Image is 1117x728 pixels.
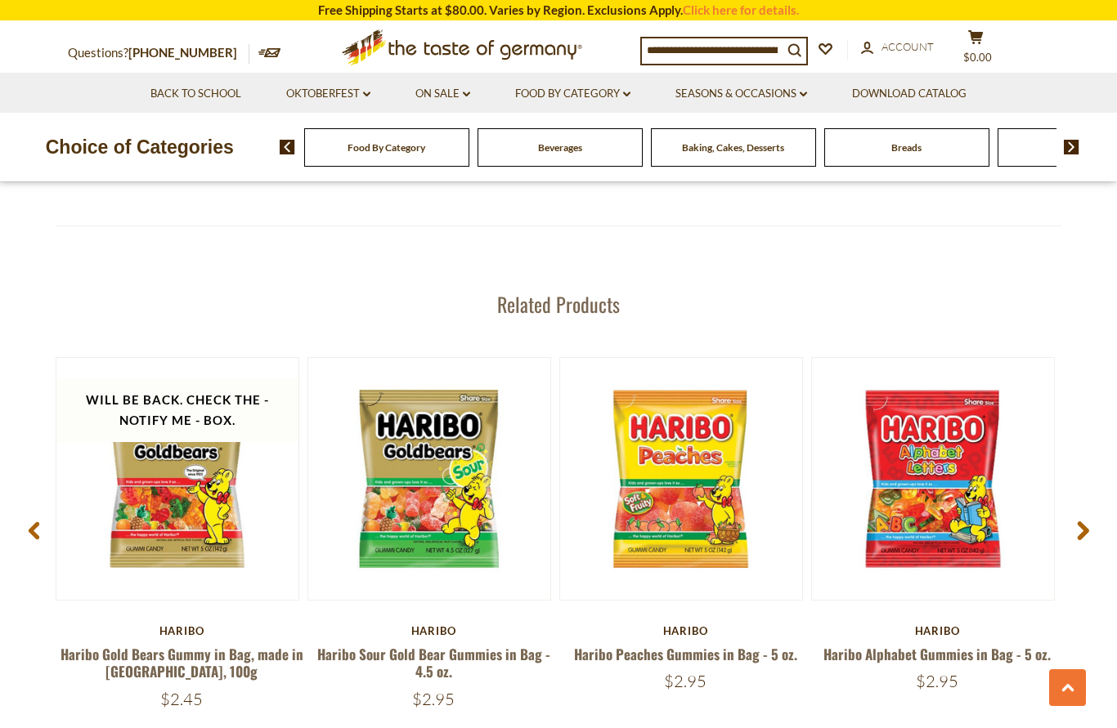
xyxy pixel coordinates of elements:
[664,671,707,691] span: $2.95
[682,141,784,154] a: Baking, Cakes, Desserts
[308,358,550,600] img: Haribo Sour Gold Bear Gummies in Bag
[916,671,958,691] span: $2.95
[683,2,799,17] a: Click here for details.
[128,45,237,60] a: [PHONE_NUMBER]
[280,140,295,154] img: previous arrow
[861,38,934,56] a: Account
[56,624,307,637] div: Haribo
[150,85,241,103] a: Back to School
[317,644,550,681] a: Haribo Sour Gold Bear Gummies in Bag - 4.5 oz.
[348,141,425,154] a: Food By Category
[412,689,455,709] span: $2.95
[515,85,630,103] a: Food By Category
[1064,140,1079,154] img: next arrow
[852,85,967,103] a: Download Catalog
[574,644,797,664] a: Haribo Peaches Gummies in Bag - 5 oz.
[538,141,582,154] a: Beverages
[891,141,922,154] a: Breads
[160,689,203,709] span: $2.45
[68,42,249,64] p: Questions?
[951,29,1000,70] button: $0.00
[963,51,992,64] span: $0.00
[286,85,370,103] a: Oktoberfest
[811,624,1063,637] div: Haribo
[61,644,303,681] a: Haribo Gold Bears Gummy in Bag, made in [GEOGRAPHIC_DATA], 100g
[560,358,802,600] img: Haribo Peaches Gummies in Bag
[415,85,470,103] a: On Sale
[559,624,811,637] div: Haribo
[307,624,559,637] div: Haribo
[812,358,1054,600] img: Haribo Alphabets Gummies in Bag
[823,644,1051,664] a: Haribo Alphabet Gummies in Bag - 5 oz.
[881,40,934,53] span: Account
[675,85,807,103] a: Seasons & Occasions
[56,358,298,600] img: Haribo Gold Bears Gummies in Bag
[56,292,1061,316] h3: Related Products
